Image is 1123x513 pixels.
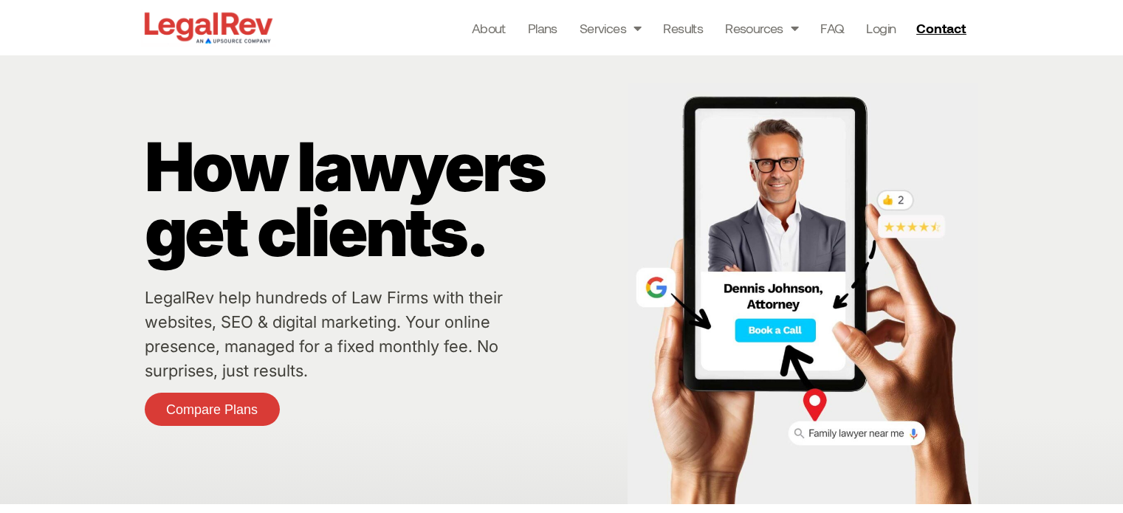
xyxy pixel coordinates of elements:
[145,134,620,264] p: How lawyers get clients.
[866,18,896,38] a: Login
[910,16,975,40] a: Contact
[472,18,896,38] nav: Menu
[663,18,703,38] a: Results
[580,18,642,38] a: Services
[820,18,844,38] a: FAQ
[916,21,966,35] span: Contact
[145,393,280,426] a: Compare Plans
[166,403,258,416] span: Compare Plans
[145,288,503,380] a: LegalRev help hundreds of Law Firms with their websites, SEO & digital marketing. Your online pre...
[472,18,506,38] a: About
[528,18,557,38] a: Plans
[725,18,798,38] a: Resources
